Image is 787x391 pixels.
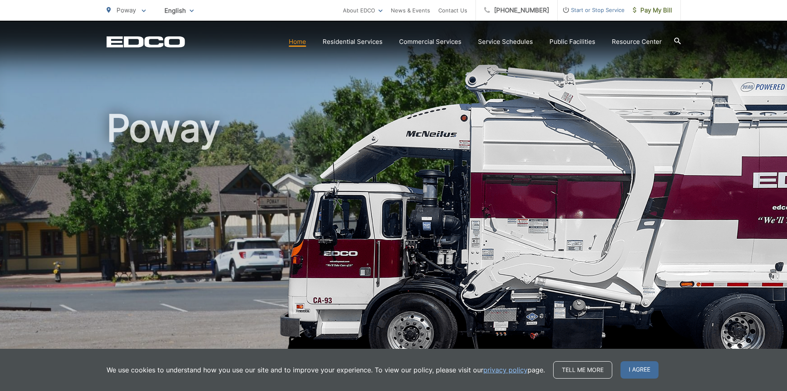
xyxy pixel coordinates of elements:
h1: Poway [107,108,681,369]
a: Tell me more [553,361,612,379]
a: News & Events [391,5,430,15]
a: Service Schedules [478,37,533,47]
a: Commercial Services [399,37,461,47]
span: English [158,3,200,18]
a: Resource Center [612,37,662,47]
a: About EDCO [343,5,383,15]
a: Public Facilities [549,37,595,47]
p: We use cookies to understand how you use our site and to improve your experience. To view our pol... [107,365,545,375]
span: Poway [117,6,136,14]
span: Pay My Bill [633,5,672,15]
a: privacy policy [483,365,528,375]
a: EDCD logo. Return to the homepage. [107,36,185,48]
a: Residential Services [323,37,383,47]
span: I agree [621,361,659,379]
a: Contact Us [438,5,467,15]
a: Home [289,37,306,47]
